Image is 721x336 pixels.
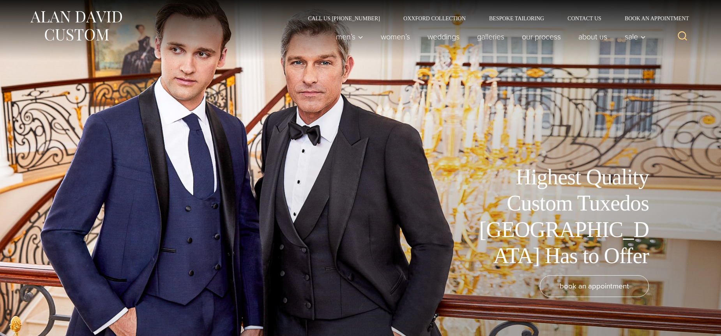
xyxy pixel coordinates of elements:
[613,16,692,21] a: Book an Appointment
[474,164,649,269] h1: Highest Quality Custom Tuxedos [GEOGRAPHIC_DATA] Has to Offer
[513,29,570,44] a: Our Process
[556,16,613,21] a: Contact Us
[296,16,392,21] a: Call Us [PHONE_NUMBER]
[392,16,477,21] a: Oxxford Collection
[29,9,123,43] img: Alan David Custom
[372,29,419,44] a: Women’s
[327,29,650,44] nav: Primary Navigation
[336,33,363,41] span: Men’s
[477,16,556,21] a: Bespoke Tailoring
[468,29,513,44] a: Galleries
[673,27,692,46] button: View Search Form
[540,275,649,297] a: book an appointment
[625,33,646,41] span: Sale
[570,29,616,44] a: About Us
[296,16,692,21] nav: Secondary Navigation
[419,29,468,44] a: weddings
[560,280,629,292] span: book an appointment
